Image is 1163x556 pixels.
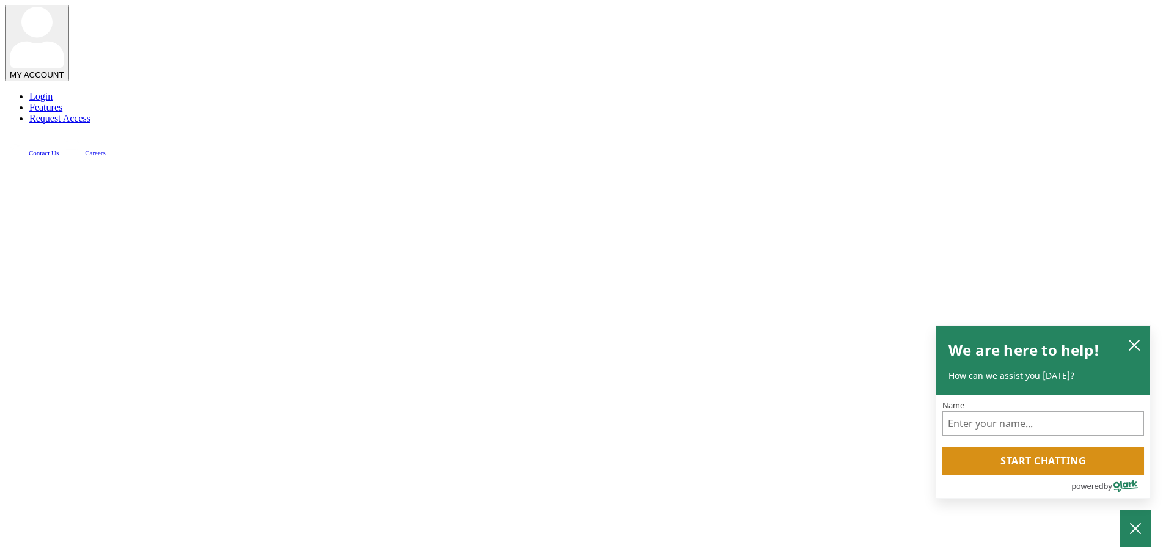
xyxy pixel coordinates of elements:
[948,370,1138,382] p: How can we assist you [DATE]?
[29,91,53,101] a: Login
[1104,478,1112,494] span: by
[1124,336,1144,354] button: close chatbox
[85,149,106,156] span: Careers
[948,338,1099,362] h2: We are here to help!
[29,102,62,112] a: Features
[942,447,1144,475] button: Start chatting
[5,147,61,157] a: Contact Us
[1120,510,1151,547] button: Close Chatbox
[942,401,1144,409] label: Name
[1071,475,1150,498] a: Powered by Olark
[936,325,1151,499] div: olark chatbox
[61,134,83,155] img: Beacon Funding Careers
[5,5,69,81] button: MY ACCOUNT
[5,134,26,155] img: Beacon Funding chat
[29,149,59,156] span: Contact Us
[61,147,106,157] a: Careers
[29,113,90,123] a: Request Access
[942,411,1144,436] input: Name
[1071,478,1103,494] span: powered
